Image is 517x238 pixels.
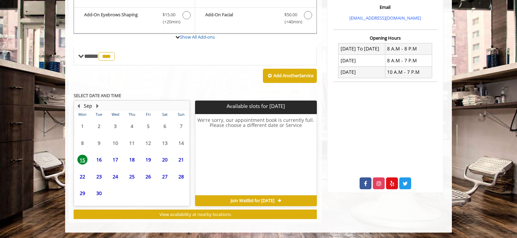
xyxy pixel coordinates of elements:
td: Select day30 [91,185,107,202]
td: 8 A.M - 7 P.M [385,55,432,66]
span: 27 [160,172,170,181]
span: 16 [94,155,104,165]
td: Select day27 [156,168,173,185]
td: Select day17 [107,151,123,168]
td: Select day24 [107,168,123,185]
td: Select day20 [156,151,173,168]
th: Tue [91,111,107,118]
span: 22 [77,172,88,181]
td: Select day23 [91,168,107,185]
a: [EMAIL_ADDRESS][DOMAIN_NAME] [349,15,421,21]
span: 24 [110,172,120,181]
button: Sep [84,102,92,110]
span: 23 [94,172,104,181]
td: [DATE] [339,55,385,66]
span: 28 [176,172,186,181]
th: Wed [107,111,123,118]
span: 21 [176,155,186,165]
span: (+20min ) [159,18,179,25]
a: Show All Add-ons [180,34,215,40]
td: Select day15 [74,151,91,168]
span: Join Waitlist for [DATE] [231,198,274,203]
h6: We're sorry, our appointment book is currently full. Please choose a different date or Service [195,117,316,193]
td: Select day22 [74,168,91,185]
td: [DATE] [339,66,385,78]
p: Available slots for [DATE] [198,103,314,109]
th: Fri [140,111,156,118]
span: 15 [77,155,88,165]
b: Add-On Facial [205,11,277,25]
td: Select day29 [74,185,91,202]
button: View availability at nearby locations [74,210,317,219]
span: 18 [127,155,137,165]
span: 29 [77,188,88,198]
td: Select day26 [140,168,156,185]
td: 10 A.M - 7 P.M [385,66,432,78]
span: 17 [110,155,120,165]
td: Select day16 [91,151,107,168]
button: Previous Month [76,102,81,110]
b: Add Another Service [273,72,313,79]
span: (+40min ) [281,18,301,25]
span: 25 [127,172,137,181]
td: Select day18 [123,151,140,168]
h3: Opening Hours [333,36,437,40]
b: SELECT DATE AND TIME [74,92,121,99]
span: 20 [160,155,170,165]
button: Add AnotherService [263,69,317,83]
span: View availability at nearby locations [159,211,231,217]
th: Mon [74,111,91,118]
span: 30 [94,188,104,198]
span: $50.00 [284,11,297,18]
span: 19 [143,155,153,165]
span: $15.00 [162,11,175,18]
td: Select day25 [123,168,140,185]
h3: Email [335,5,436,9]
th: Sat [156,111,173,118]
td: Select day28 [173,168,190,185]
span: 26 [143,172,153,181]
th: Thu [123,111,140,118]
b: Add-On Eyebrows Shaping [84,11,156,25]
td: 8 A.M - 8 P.M [385,43,432,55]
th: Sun [173,111,190,118]
td: Select day21 [173,151,190,168]
td: [DATE] To [DATE] [339,43,385,55]
td: Select day19 [140,151,156,168]
button: Next Month [95,102,100,110]
label: Add-On Eyebrows Shaping [77,11,191,27]
label: Add-On Facial [198,11,313,27]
